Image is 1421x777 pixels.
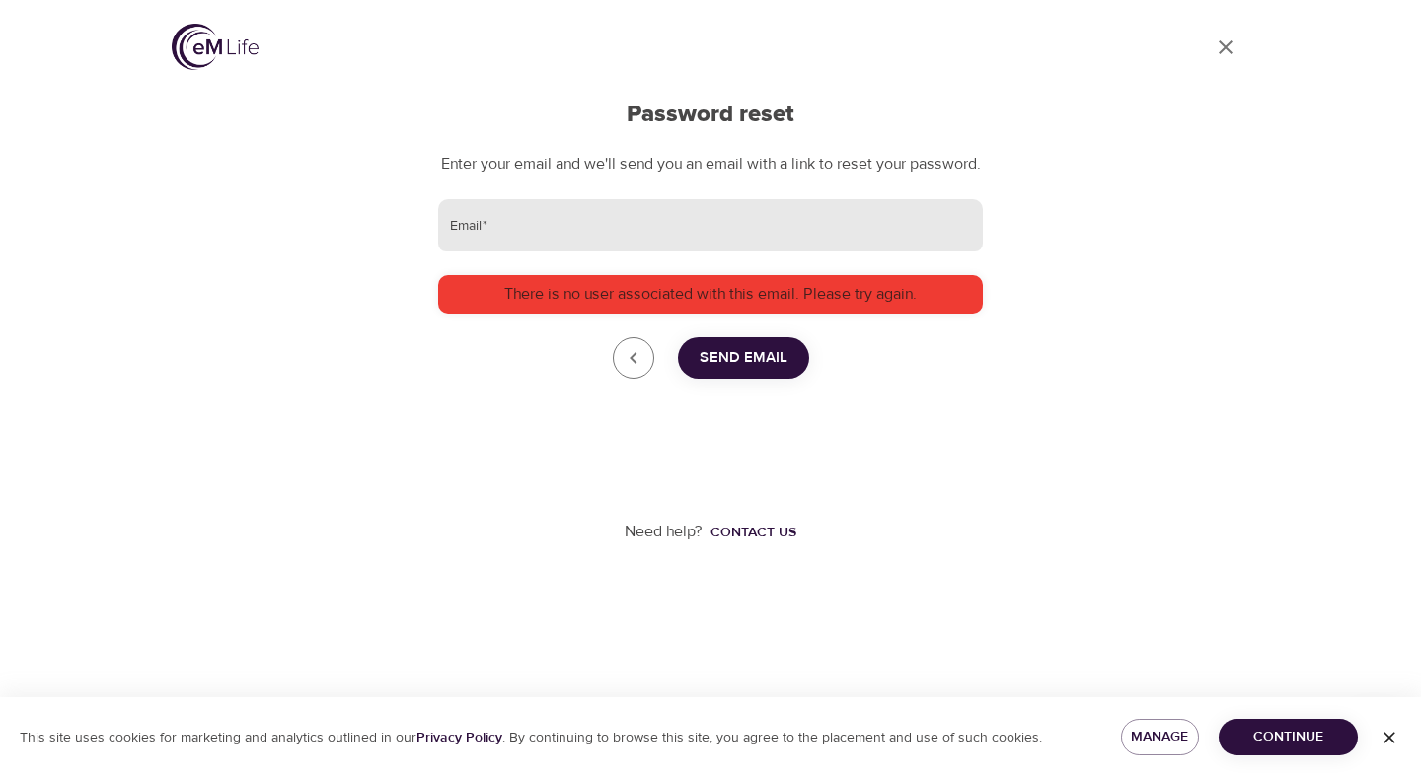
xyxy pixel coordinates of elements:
[438,101,983,129] h2: Password reset
[172,24,259,70] img: logo
[438,153,983,176] p: Enter your email and we'll send you an email with a link to reset your password.
[1137,725,1183,749] span: Manage
[1234,725,1342,749] span: Continue
[703,523,796,542] a: Contact us
[700,345,787,371] span: Send Email
[678,337,809,379] button: Send Email
[1202,24,1249,71] a: close
[625,521,703,543] p: Need help?
[1219,719,1358,755] button: Continue
[613,337,654,379] a: close
[446,283,975,306] p: There is no user associated with this email. Please try again.
[416,729,502,746] a: Privacy Policy
[710,523,796,542] div: Contact us
[1121,719,1199,755] button: Manage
